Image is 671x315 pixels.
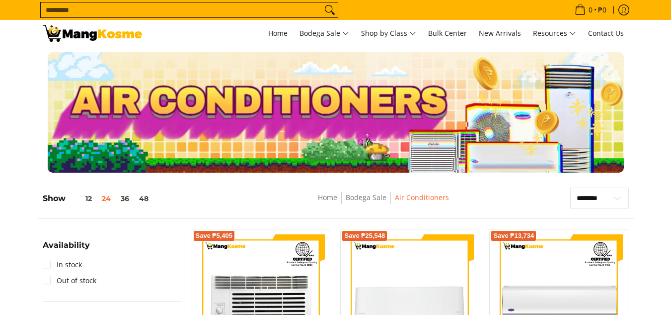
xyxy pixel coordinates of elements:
a: Out of stock [43,273,96,289]
a: Shop by Class [356,20,421,47]
span: Save ₱25,548 [344,233,385,239]
span: 0 [587,6,594,13]
span: New Arrivals [479,28,521,38]
button: 36 [116,195,134,203]
span: • [572,4,609,15]
a: In stock [43,257,82,273]
a: Air Conditioners [395,193,449,202]
summary: Open [43,241,90,257]
a: Contact Us [583,20,629,47]
button: Search [322,2,338,17]
span: Home [268,28,288,38]
span: Save ₱13,734 [493,233,534,239]
span: Bodega Sale [299,27,349,40]
a: Bodega Sale [346,193,386,202]
span: Bulk Center [428,28,467,38]
button: 12 [66,195,97,203]
h5: Show [43,194,153,204]
button: 48 [134,195,153,203]
img: Bodega Sale Aircon l Mang Kosme: Home Appliances Warehouse Sale [43,25,142,42]
span: Save ₱5,405 [196,233,233,239]
span: Shop by Class [361,27,416,40]
a: Resources [528,20,581,47]
a: New Arrivals [474,20,526,47]
span: Availability [43,241,90,249]
a: Home [263,20,293,47]
span: Resources [533,27,576,40]
button: 24 [97,195,116,203]
nav: Breadcrumbs [245,192,521,214]
span: ₱0 [596,6,608,13]
a: Home [318,193,337,202]
a: Bulk Center [423,20,472,47]
span: Contact Us [588,28,624,38]
a: Bodega Sale [295,20,354,47]
nav: Main Menu [152,20,629,47]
